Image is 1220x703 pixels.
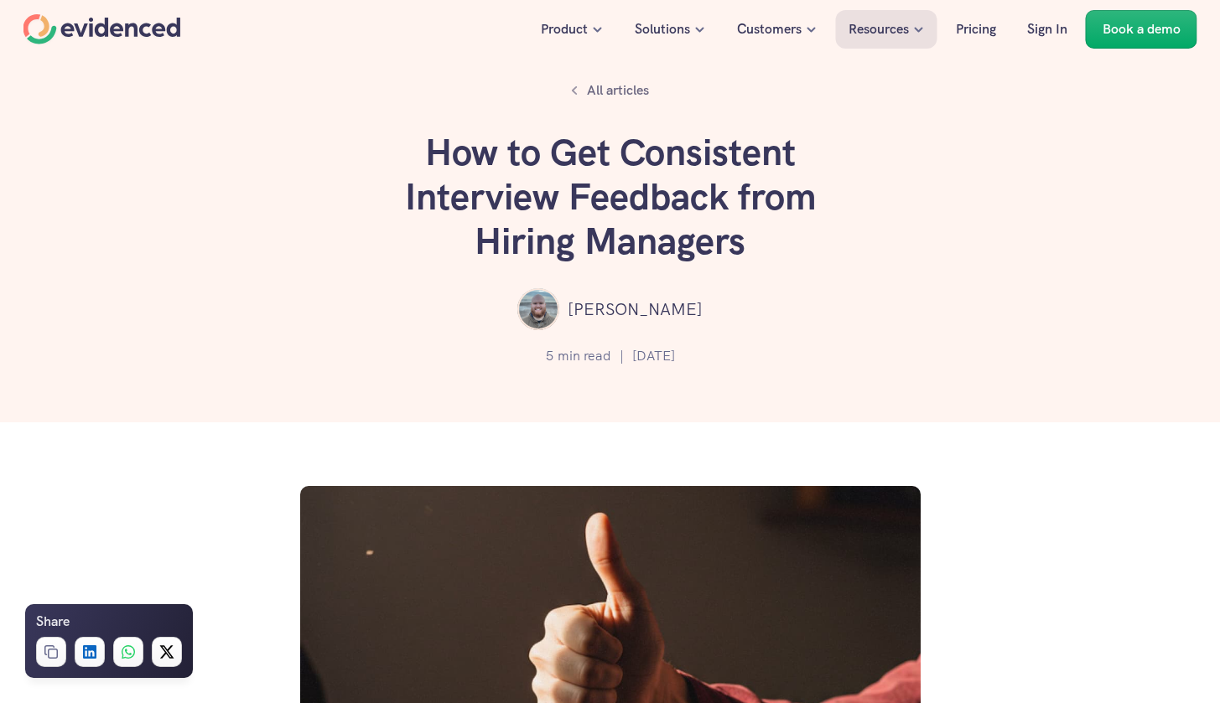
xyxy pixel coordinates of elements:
[620,345,624,367] p: |
[517,288,559,330] img: ""
[546,345,553,367] p: 5
[562,75,658,106] a: All articles
[635,18,690,40] p: Solutions
[1086,10,1197,49] a: Book a demo
[558,345,611,367] p: min read
[956,18,996,40] p: Pricing
[1027,18,1067,40] p: Sign In
[632,345,675,367] p: [DATE]
[568,296,703,323] p: [PERSON_NAME]
[23,14,181,44] a: Home
[359,131,862,263] h1: How to Get Consistent Interview Feedback from Hiring Managers
[587,80,649,101] p: All articles
[541,18,588,40] p: Product
[849,18,909,40] p: Resources
[943,10,1009,49] a: Pricing
[737,18,802,40] p: Customers
[1015,10,1080,49] a: Sign In
[36,611,70,633] h6: Share
[1103,18,1181,40] p: Book a demo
